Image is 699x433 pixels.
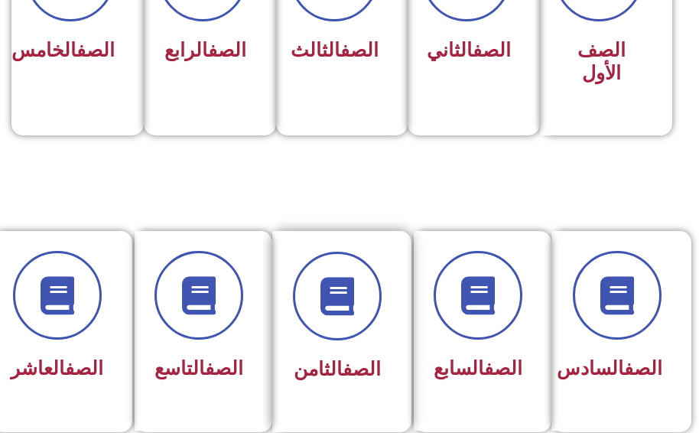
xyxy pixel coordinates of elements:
[427,39,511,61] span: الثاني
[164,39,246,61] span: الرابع
[473,39,511,61] a: الصف
[294,358,381,380] span: الثامن
[154,357,243,379] span: التاسع
[65,357,103,379] a: الصف
[343,358,381,380] a: الصف
[76,39,115,61] a: الصف
[11,357,103,379] span: العاشر
[291,39,379,61] span: الثالث
[577,39,626,84] span: الصف الأول
[340,39,379,61] a: الصف
[11,39,115,61] span: الخامس
[205,357,243,379] a: الصف
[624,357,662,379] a: الصف
[557,357,662,379] span: السادس
[208,39,246,61] a: الصف
[434,357,522,379] span: السابع
[484,357,522,379] a: الصف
